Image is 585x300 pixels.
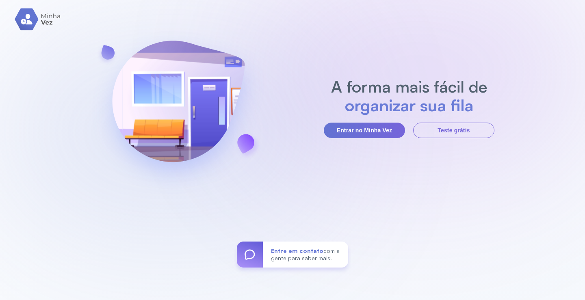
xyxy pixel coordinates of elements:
[327,77,492,96] h2: A forma mais fácil de
[324,123,405,138] button: Entrar no Minha Vez
[91,19,266,196] img: banner-login.svg
[271,247,323,254] span: Entre em contato
[237,242,348,268] a: Entre em contatocom a gente para saber mais!
[413,123,494,138] button: Teste grátis
[327,96,492,114] h2: organizar sua fila
[263,242,348,268] div: com a gente para saber mais!
[15,8,61,30] img: logo.svg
